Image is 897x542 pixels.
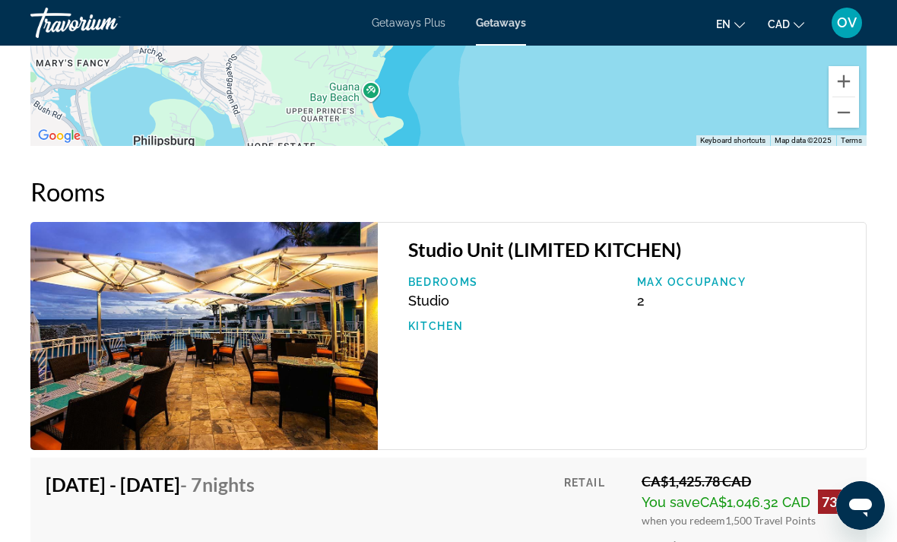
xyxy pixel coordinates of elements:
img: Oyster Bay Beach Resort [30,222,378,450]
button: Change language [716,13,745,35]
a: Travorium [30,3,182,43]
a: Open this area in Google Maps (opens a new window) [34,126,84,146]
h2: Rooms [30,176,867,207]
span: en [716,18,731,30]
span: Map data ©2025 [775,136,832,144]
h3: Studio Unit (LIMITED KITCHEN) [408,238,851,261]
p: Kitchen [408,320,622,332]
span: CAD [768,18,790,30]
a: Getaways [476,17,526,29]
p: Bedrooms [408,276,622,288]
img: Google [34,126,84,146]
a: Getaways Plus [372,17,445,29]
h4: [DATE] - [DATE] [46,473,255,496]
span: Studio [408,293,449,309]
div: 73% [818,490,851,514]
span: 2 [637,293,645,309]
a: Terms (opens in new tab) [841,136,862,144]
p: Max Occupancy [637,276,851,288]
span: You save [642,494,700,510]
span: Nights [202,473,255,496]
span: OV [837,15,857,30]
button: Change currency [768,13,804,35]
div: CA$1,425.78 CAD [642,473,851,490]
span: - 7 [180,473,255,496]
button: Zoom out [829,97,859,128]
span: when you redeem [642,514,725,527]
span: 1,500 Travel Points [725,514,816,527]
span: CA$1,046.32 CAD [700,494,810,510]
iframe: Button to launch messaging window [836,481,885,530]
button: Zoom in [829,66,859,97]
div: Retail [564,473,630,527]
button: User Menu [827,7,867,39]
button: Keyboard shortcuts [700,135,765,146]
